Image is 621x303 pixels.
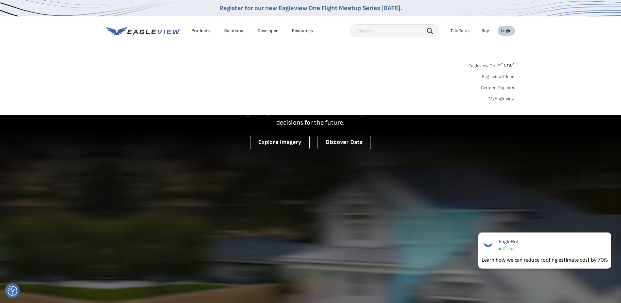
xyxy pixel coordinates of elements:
[468,61,515,69] a: Eagleview One™*NEW*
[350,24,439,37] input: Search
[219,4,402,12] a: Register for our new Eagleview One Flight Meetup Series [DATE].
[8,286,17,296] img: Revisit consent button
[8,286,17,296] button: Consent Preferences
[489,96,515,102] a: MyEagleview
[482,74,515,80] a: Eagleview Cloud
[499,239,519,245] span: EagleBot
[482,256,608,264] div: Learn how we can reduce roofing estimate cost by 70%
[292,28,313,34] div: Resources
[503,246,514,251] span: Online
[258,28,278,34] a: Developer
[192,28,210,34] div: Products
[482,239,495,252] img: EagleBot
[501,63,515,69] span: NEW
[318,136,371,149] a: Discover Data
[224,28,243,34] div: Solutions
[501,28,512,34] div: Login
[250,136,310,149] a: Explore Imagery
[482,28,489,34] a: Buy
[481,85,515,91] a: ConnectExplorer
[450,28,470,34] div: Talk To Us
